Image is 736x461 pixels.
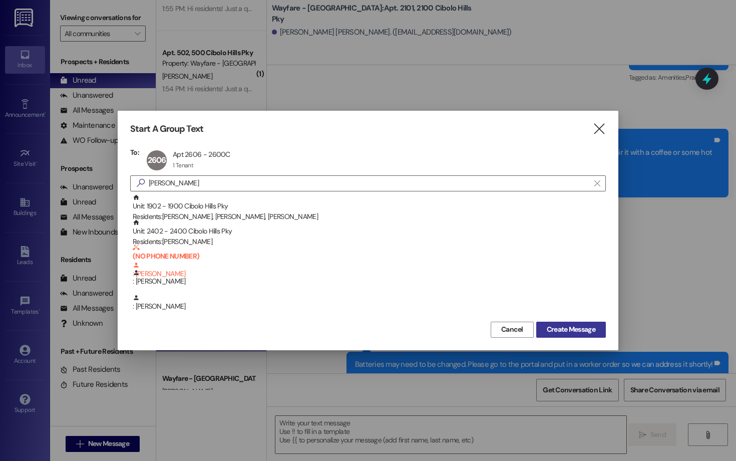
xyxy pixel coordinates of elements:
[130,244,606,269] div: (NO PHONE NUMBER) : [PERSON_NAME]
[148,155,166,165] span: 2606
[173,161,193,169] div: 1 Tenant
[130,294,606,319] div: : [PERSON_NAME]
[501,324,523,335] span: Cancel
[594,179,600,187] i: 
[133,219,606,248] div: Unit: 2402 - 2400 Cibolo Hills Pky
[592,124,606,134] i: 
[130,148,139,157] h3: To:
[547,324,595,335] span: Create Message
[133,178,149,188] i: 
[536,322,606,338] button: Create Message
[133,269,606,287] div: : [PERSON_NAME]
[133,244,606,261] b: (NO PHONE NUMBER)
[133,194,606,222] div: Unit: 1902 - 1900 Cibolo Hills Pky
[133,244,606,280] div: : [PERSON_NAME]
[133,237,606,247] div: Residents: [PERSON_NAME]
[130,269,606,294] div: : [PERSON_NAME]
[133,294,606,312] div: : [PERSON_NAME]
[130,123,203,135] h3: Start A Group Text
[133,211,606,222] div: Residents: [PERSON_NAME], [PERSON_NAME], [PERSON_NAME]
[173,150,230,159] div: Apt 2606 - 2600C
[149,176,589,190] input: Search for any contact or apartment
[130,219,606,244] div: Unit: 2402 - 2400 Cibolo Hills PkyResidents:[PERSON_NAME]
[589,176,605,191] button: Clear text
[491,322,534,338] button: Cancel
[130,194,606,219] div: Unit: 1902 - 1900 Cibolo Hills PkyResidents:[PERSON_NAME], [PERSON_NAME], [PERSON_NAME]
